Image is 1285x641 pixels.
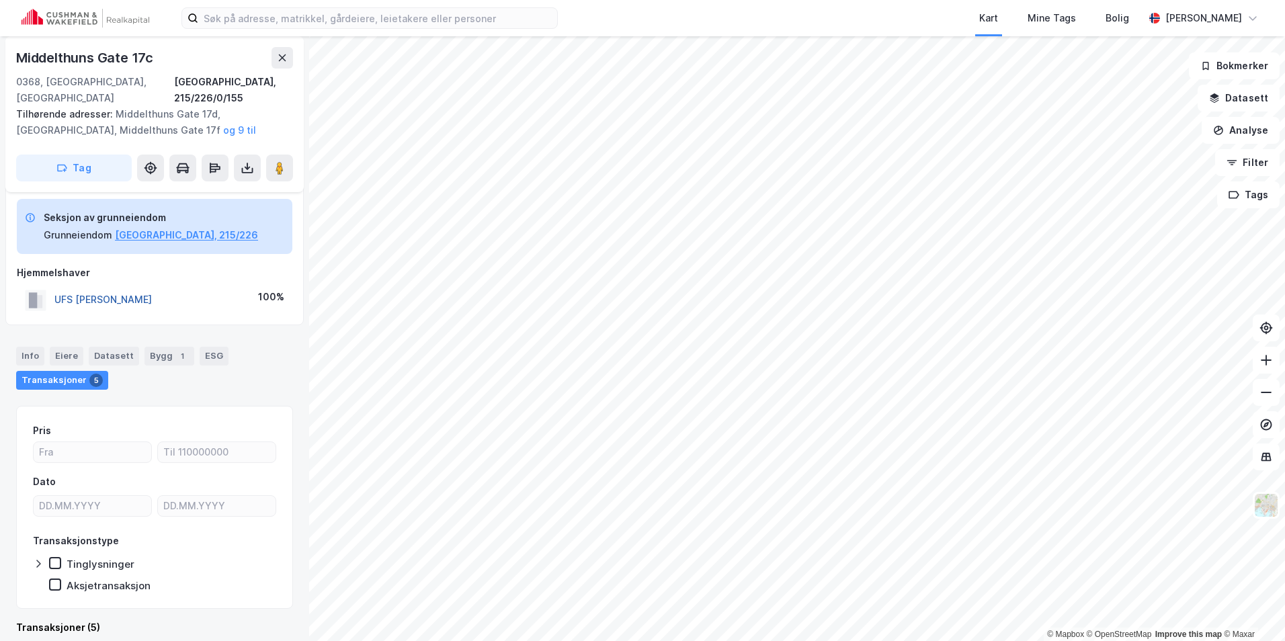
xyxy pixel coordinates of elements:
[200,347,229,366] div: ESG
[1215,149,1280,176] button: Filter
[44,210,258,226] div: Seksjon av grunneiendom
[67,579,151,592] div: Aksjetransaksjon
[33,423,51,439] div: Pris
[34,496,151,516] input: DD.MM.YYYY
[1028,10,1076,26] div: Mine Tags
[16,155,132,181] button: Tag
[16,106,282,138] div: Middelthuns Gate 17d, [GEOGRAPHIC_DATA], Middelthuns Gate 17f
[44,227,112,243] div: Grunneiendom
[1165,10,1242,26] div: [PERSON_NAME]
[258,289,284,305] div: 100%
[50,347,83,366] div: Eiere
[1217,181,1280,208] button: Tags
[1198,85,1280,112] button: Datasett
[33,533,119,549] div: Transaksjonstype
[22,9,149,28] img: cushman-wakefield-realkapital-logo.202ea83816669bd177139c58696a8fa1.svg
[16,108,116,120] span: Tilhørende adresser:
[17,265,292,281] div: Hjemmelshaver
[16,74,174,106] div: 0368, [GEOGRAPHIC_DATA], [GEOGRAPHIC_DATA]
[16,371,108,390] div: Transaksjoner
[979,10,998,26] div: Kart
[1189,52,1280,79] button: Bokmerker
[144,347,194,366] div: Bygg
[158,496,276,516] input: DD.MM.YYYY
[198,8,557,28] input: Søk på adresse, matrikkel, gårdeiere, leietakere eller personer
[16,347,44,366] div: Info
[174,74,293,106] div: [GEOGRAPHIC_DATA], 215/226/0/155
[89,374,103,387] div: 5
[33,474,56,490] div: Dato
[115,227,258,243] button: [GEOGRAPHIC_DATA], 215/226
[34,442,151,462] input: Fra
[16,619,293,636] div: Transaksjoner (5)
[175,349,189,363] div: 1
[1253,493,1279,518] img: Z
[1218,576,1285,641] div: Kontrollprogram for chat
[1087,630,1152,639] a: OpenStreetMap
[1202,117,1280,144] button: Analyse
[1106,10,1129,26] div: Bolig
[89,347,139,366] div: Datasett
[1218,576,1285,641] iframe: Chat Widget
[67,558,134,570] div: Tinglysninger
[1047,630,1084,639] a: Mapbox
[158,442,276,462] input: Til 110000000
[16,47,156,69] div: Middelthuns Gate 17c
[1155,630,1222,639] a: Improve this map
